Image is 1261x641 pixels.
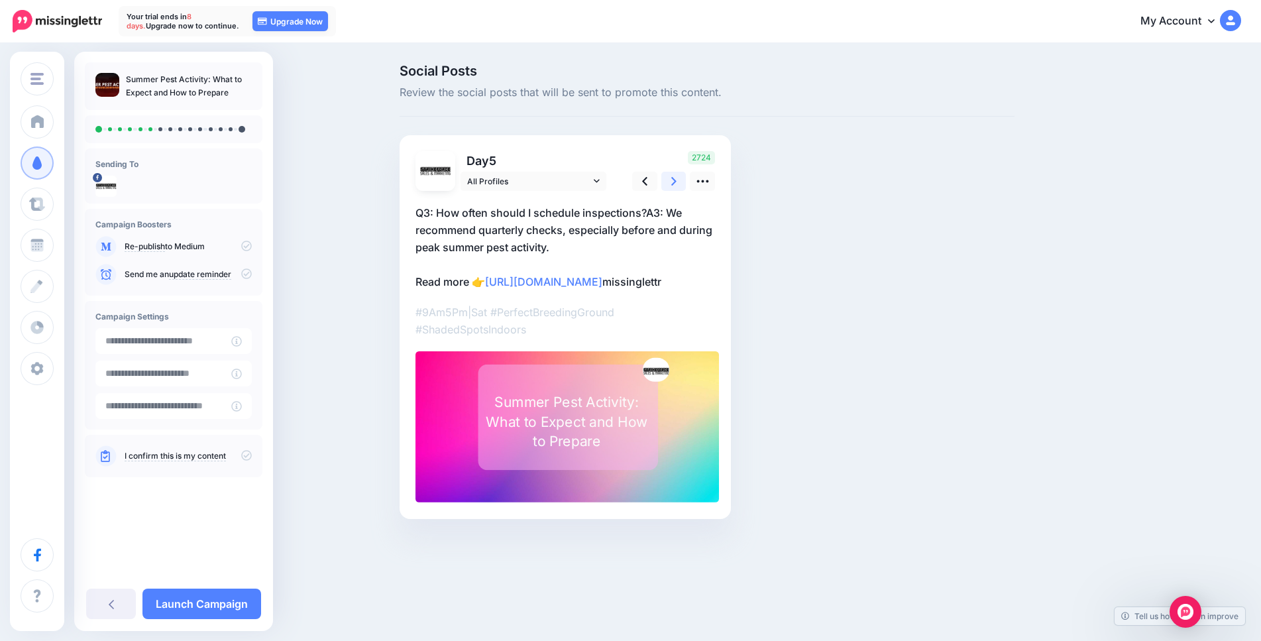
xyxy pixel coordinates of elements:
a: I confirm this is my content [125,451,226,461]
p: Send me an [125,268,252,280]
p: Your trial ends in Upgrade now to continue. [127,12,239,30]
h4: Campaign Settings [95,312,252,321]
img: 299775304_404880971758353_1378584410821044817_n-bsa154736.png [419,155,451,187]
p: Summer Pest Activity: What to Expect and How to Prepare [126,73,252,99]
span: 8 days. [127,12,192,30]
a: Re-publish [125,241,165,252]
span: Review the social posts that will be sent to promote this content. [400,84,1014,101]
img: d5af2248ea22a90ddce799dc19153f0c_thumb.jpg [95,73,119,97]
span: 5 [489,154,496,168]
div: Open Intercom Messenger [1170,596,1201,628]
div: Summer Pest Activity: What to Expect and How to Prepare [479,393,655,451]
p: #9Am5Pm|Sat #PerfectBreedingGround #ShadedSpotsIndoors [415,304,715,338]
h4: Sending To [95,159,252,169]
img: 299775304_404880971758353_1378584410821044817_n-bsa154736.png [95,176,117,197]
a: Tell us how we can improve [1115,607,1245,625]
span: All Profiles [467,174,590,188]
img: menu.png [30,73,44,85]
span: 2724 [688,151,715,164]
p: Day [461,151,608,170]
a: Upgrade Now [252,11,328,31]
img: Missinglettr [13,10,102,32]
p: to Medium [125,241,252,253]
a: My Account [1127,5,1241,38]
span: Social Posts [400,64,1014,78]
a: All Profiles [461,172,606,191]
h4: Campaign Boosters [95,219,252,229]
a: update reminder [169,269,231,280]
p: Q3: How often should I schedule inspections?A3: We recommend quarterly checks, especially before ... [415,204,715,290]
a: [URL][DOMAIN_NAME] [485,275,602,288]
